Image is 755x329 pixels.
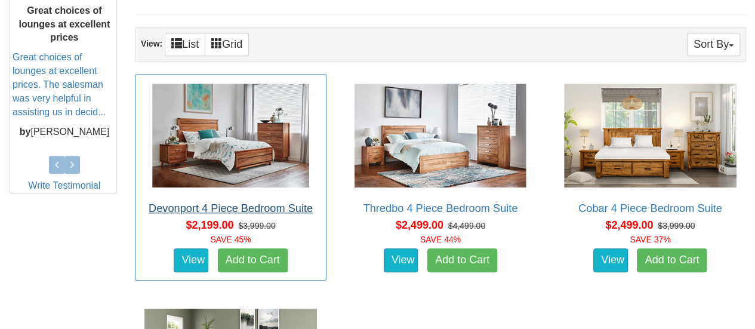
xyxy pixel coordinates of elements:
p: [PERSON_NAME] [13,125,116,139]
font: SAVE 37% [630,235,670,244]
a: Grid [205,33,249,56]
a: Thredbo 4 Piece Bedroom Suite [363,202,517,214]
span: $2,499.00 [605,219,653,231]
font: SAVE 44% [420,235,461,244]
a: View [174,248,208,272]
img: Cobar 4 Piece Bedroom Suite [561,81,739,190]
a: Devonport 4 Piece Bedroom Suite [149,202,313,214]
del: $4,499.00 [448,221,485,230]
a: List [165,33,205,56]
a: Add to Cart [637,248,707,272]
a: Write Testimonial [28,180,100,190]
font: SAVE 45% [210,235,251,244]
strong: View: [141,39,162,48]
a: Great choices of lounges at excellent prices. The salesman was very helpful in assisting us in de... [13,53,106,117]
img: Devonport 4 Piece Bedroom Suite [141,81,320,190]
span: $2,199.00 [186,219,233,231]
button: Sort By [687,33,740,56]
a: Add to Cart [218,248,288,272]
a: Cobar 4 Piece Bedroom Suite [578,202,722,214]
b: by [20,127,31,137]
del: $3,999.00 [658,221,695,230]
b: Great choices of lounges at excellent prices [19,5,110,43]
img: Thredbo 4 Piece Bedroom Suite [351,81,529,190]
span: $2,499.00 [396,219,443,231]
a: View [384,248,418,272]
a: View [593,248,628,272]
del: $3,999.00 [238,221,275,230]
a: Add to Cart [427,248,497,272]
